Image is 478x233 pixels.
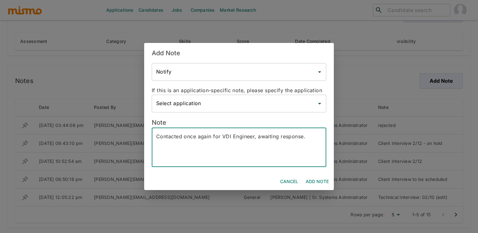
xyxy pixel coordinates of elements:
[152,119,167,126] span: Note
[303,176,331,188] button: Add Note
[278,176,301,188] button: Cancel
[315,99,324,108] button: Open
[152,87,322,93] span: If this is an application-specific note, please specify the application
[315,68,324,76] button: Open
[156,133,322,162] textarea: Contacted once again for VDI Engineer, awaiting response.
[144,43,334,63] h2: Add Note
